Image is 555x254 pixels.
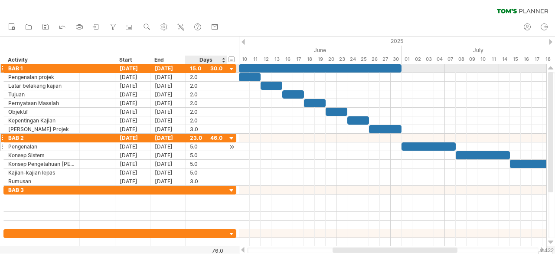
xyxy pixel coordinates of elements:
div: Konsep Sistem [8,151,75,159]
div: Rumusan [8,177,75,185]
div: [DATE] [150,168,186,177]
div: [DATE] [115,73,150,81]
div: Friday, 27 June 2025 [380,55,391,64]
div: 3.0 [190,125,222,133]
div: Tuesday, 17 June 2025 [293,55,304,64]
div: Days [185,56,226,64]
div: Wednesday, 9 July 2025 [467,55,477,64]
div: [DATE] [150,73,186,81]
div: [DATE] [115,90,150,99]
div: Wednesday, 11 June 2025 [250,55,261,64]
div: Tuesday, 1 July 2025 [402,55,412,64]
div: 2.0 [190,90,222,99]
div: Kepentingan Kajian [8,116,75,125]
div: [DATE] [115,168,150,177]
div: 2.0 [190,73,222,81]
div: [DATE] [150,99,186,107]
div: 3.0 [190,177,222,185]
div: [DATE] [150,64,186,73]
div: 15.0 [190,64,222,73]
div: [DATE] [150,125,186,133]
div: [DATE] [115,64,150,73]
div: [DATE] [150,108,186,116]
div: 23.0 [190,134,222,142]
div: BAB 3 [8,186,75,194]
div: 2.0 [190,82,222,90]
div: [DATE] [115,177,150,185]
div: v 422 [540,247,554,254]
div: Monday, 14 July 2025 [499,55,510,64]
div: Thursday, 26 June 2025 [369,55,380,64]
div: Thursday, 19 June 2025 [315,55,326,64]
div: Thursday, 12 June 2025 [261,55,271,64]
div: scroll to activity [228,142,236,152]
div: 5.0 [190,142,222,151]
div: 5.0 [190,160,222,168]
div: Friday, 11 July 2025 [488,55,499,64]
div: 5.0 [190,151,222,159]
div: Thursday, 17 July 2025 [532,55,542,64]
div: [DATE] [150,90,186,99]
div: [DATE] [115,142,150,151]
div: Konsep Pengetahuan [PERSON_NAME] Kemahiran [8,160,75,168]
div: [DATE] [150,142,186,151]
div: [DATE] [115,151,150,159]
div: [DATE] [150,134,186,142]
div: Wednesday, 16 July 2025 [521,55,532,64]
div: Objektif [8,108,75,116]
div: [DATE] [150,82,186,90]
div: Kajian-kajian lepas [8,168,75,177]
div: 2.0 [190,108,222,116]
div: Friday, 20 June 2025 [326,55,336,64]
div: Tuesday, 8 July 2025 [456,55,467,64]
div: Friday, 4 July 2025 [434,55,445,64]
div: June 2025 [174,46,402,55]
div: Monday, 7 July 2025 [445,55,456,64]
div: Monday, 30 June 2025 [391,55,402,64]
div: [DATE] [115,134,150,142]
div: 5.0 [190,168,222,177]
div: [DATE] [150,151,186,159]
div: Wednesday, 25 June 2025 [358,55,369,64]
div: [DATE] [115,116,150,125]
div: Wednesday, 2 July 2025 [412,55,423,64]
div: BAB 1 [8,64,75,73]
div: Pengenalan [8,142,75,151]
div: Pengenalan projek [8,73,75,81]
div: [DATE] [115,82,150,90]
div: 2.0 [190,116,222,125]
div: End [154,56,180,64]
div: Tuesday, 24 June 2025 [347,55,358,64]
div: [DATE] [115,160,150,168]
div: [PERSON_NAME] Projek [8,125,75,133]
div: Thursday, 3 July 2025 [423,55,434,64]
div: Latar belakang kajian [8,82,75,90]
div: Monday, 16 June 2025 [282,55,293,64]
div: Activity [8,56,75,64]
div: [DATE] [115,99,150,107]
div: 76.0 [186,247,223,254]
div: Thursday, 10 July 2025 [477,55,488,64]
div: 2.0 [190,99,222,107]
div: Pernyataan Masalah [8,99,75,107]
div: [DATE] [115,108,150,116]
div: BAB 2 [8,134,75,142]
div: Start [119,56,145,64]
div: Monday, 23 June 2025 [336,55,347,64]
div: Tujuan [8,90,75,99]
div: Show Legend [538,251,552,254]
div: [DATE] [150,177,186,185]
div: Tuesday, 15 July 2025 [510,55,521,64]
div: [DATE] [115,125,150,133]
div: Tuesday, 10 June 2025 [239,55,250,64]
div: Friday, 18 July 2025 [542,55,553,64]
div: Friday, 13 June 2025 [271,55,282,64]
div: [DATE] [150,116,186,125]
div: Wednesday, 18 June 2025 [304,55,315,64]
div: [DATE] [150,160,186,168]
